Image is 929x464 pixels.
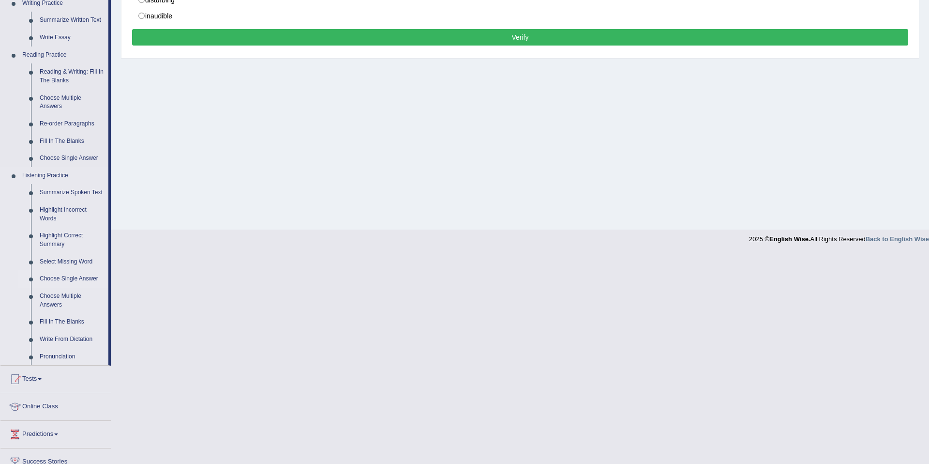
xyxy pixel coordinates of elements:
a: Write From Dictation [35,331,108,348]
a: Summarize Written Text [35,12,108,29]
a: Reading Practice [18,46,108,64]
a: Highlight Correct Summary [35,227,108,253]
label: inaudible [132,8,908,24]
a: Reading & Writing: Fill In The Blanks [35,63,108,89]
a: Choose Multiple Answers [35,90,108,115]
a: Select Missing Word [35,253,108,271]
a: Pronunciation [35,348,108,366]
a: Online Class [0,393,111,418]
a: Re-order Paragraphs [35,115,108,133]
a: Choose Multiple Answers [35,288,108,313]
a: Write Essay [35,29,108,46]
a: Highlight Incorrect Words [35,201,108,227]
div: 2025 © All Rights Reserved [749,230,929,244]
a: Choose Single Answer [35,150,108,167]
a: Fill In The Blanks [35,313,108,331]
a: Tests [0,366,111,390]
a: Fill In The Blanks [35,133,108,150]
strong: English Wise. [769,235,810,243]
a: Predictions [0,421,111,445]
a: Listening Practice [18,167,108,185]
button: Verify [132,29,908,46]
a: Summarize Spoken Text [35,184,108,201]
a: Choose Single Answer [35,270,108,288]
a: Back to English Wise [866,235,929,243]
